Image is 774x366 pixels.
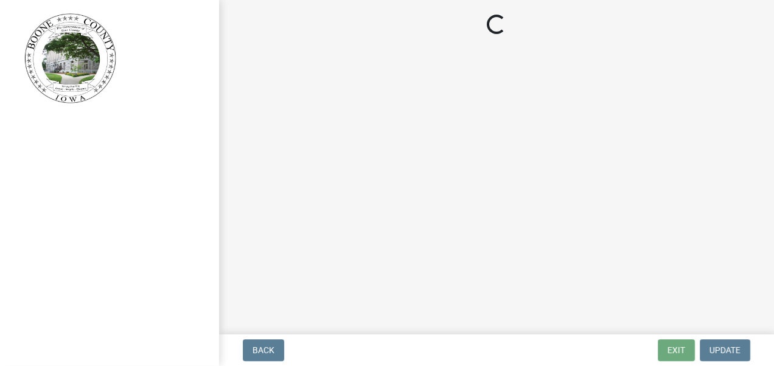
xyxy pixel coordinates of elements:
[24,13,117,104] img: Boone County, Iowa
[253,345,274,355] span: Back
[709,345,741,355] span: Update
[700,339,750,361] button: Update
[658,339,695,361] button: Exit
[243,339,284,361] button: Back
